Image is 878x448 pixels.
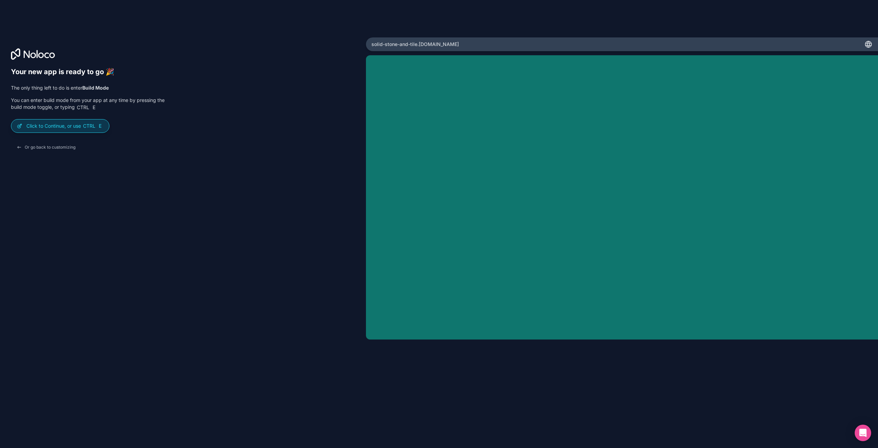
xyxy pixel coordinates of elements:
span: solid-stone-and-tile .[DOMAIN_NAME] [371,41,459,48]
span: E [97,123,103,129]
span: E [91,105,97,110]
p: Click to Continue, or use [26,123,104,129]
strong: Build Mode [82,85,109,91]
div: Open Intercom Messenger [855,425,871,441]
p: The only thing left to do is enter [11,84,165,91]
button: Or go back to customizing [11,141,81,153]
span: Ctrl [76,104,90,111]
h6: Your new app is ready to go 🎉 [11,68,165,76]
span: Ctrl [82,123,96,129]
p: You can enter build mode from your app at any time by pressing the build mode toggle, or typing [11,97,165,111]
iframe: App Preview [366,55,878,340]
